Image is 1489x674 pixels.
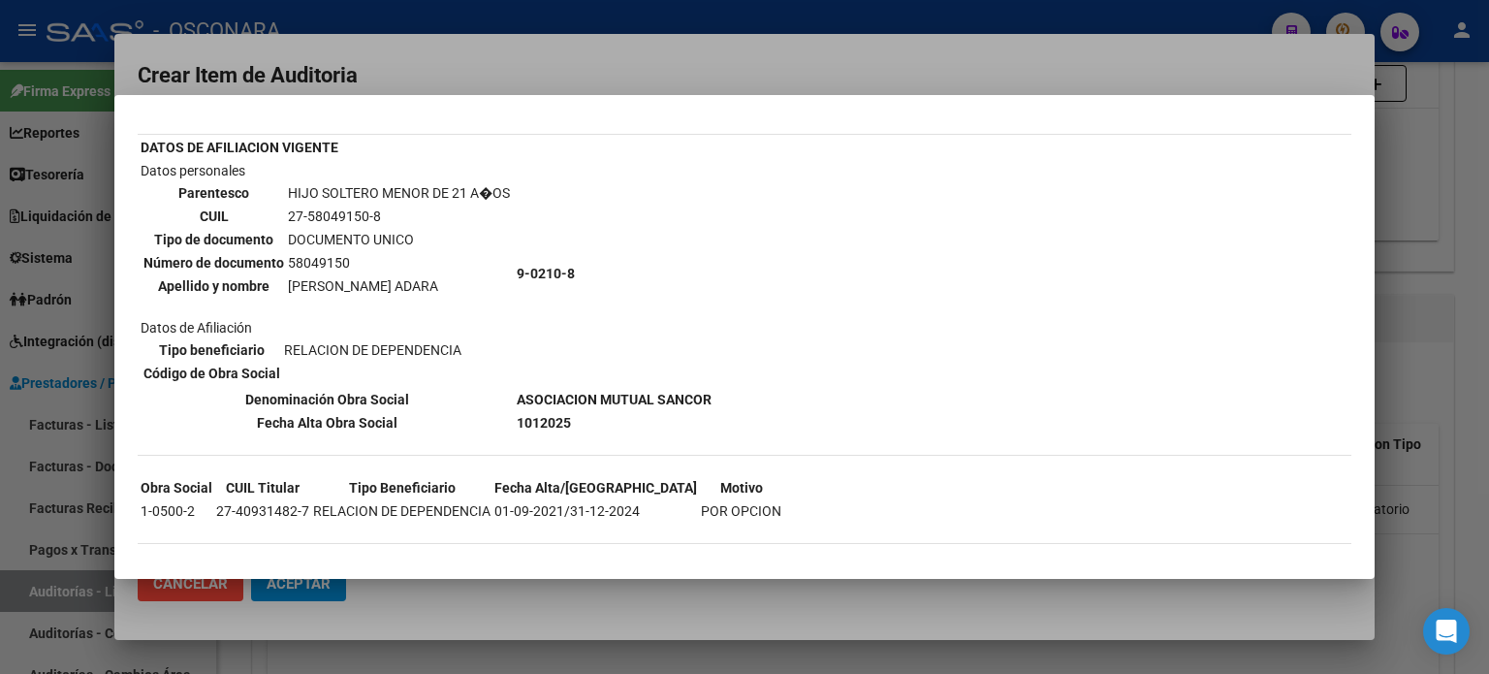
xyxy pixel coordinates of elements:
[700,500,782,522] td: POR OPCION
[287,182,511,204] td: HIJO SOLTERO MENOR DE 21 A�OS
[143,206,285,227] th: CUIL
[287,206,511,227] td: 27-58049150-8
[312,500,491,522] td: RELACION DE DEPENDENCIA
[143,363,281,384] th: Código de Obra Social
[140,477,213,498] th: Obra Social
[143,339,281,361] th: Tipo beneficiario
[517,392,712,407] b: ASOCIACION MUTUAL SANCOR
[700,477,782,498] th: Motivo
[493,477,698,498] th: Fecha Alta/[GEOGRAPHIC_DATA]
[140,389,514,410] th: Denominación Obra Social
[312,477,491,498] th: Tipo Beneficiario
[143,229,285,250] th: Tipo de documento
[283,339,462,361] td: RELACION DE DEPENDENCIA
[143,252,285,273] th: Número de documento
[1423,608,1470,655] div: Open Intercom Messenger
[287,275,511,297] td: [PERSON_NAME] ADARA
[287,229,511,250] td: DOCUMENTO UNICO
[215,500,310,522] td: 27-40931482-7
[517,266,575,281] b: 9-0210-8
[140,160,514,387] td: Datos personales Datos de Afiliación
[143,182,285,204] th: Parentesco
[140,500,213,522] td: 1-0500-2
[287,252,511,273] td: 58049150
[493,500,698,522] td: 01-09-2021/31-12-2024
[517,415,571,431] b: 1012025
[143,275,285,297] th: Apellido y nombre
[141,140,338,155] b: DATOS DE AFILIACION VIGENTE
[215,477,310,498] th: CUIL Titular
[140,412,514,433] th: Fecha Alta Obra Social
